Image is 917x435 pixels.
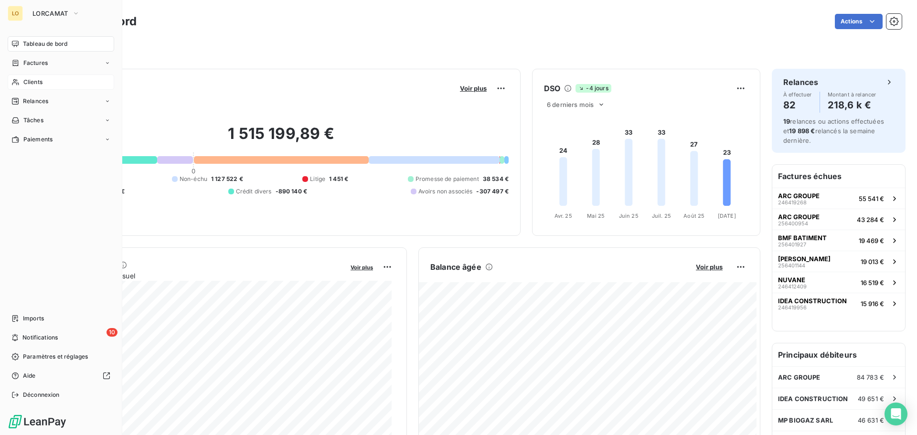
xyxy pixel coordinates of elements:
h6: Factures échues [772,165,905,188]
span: Factures [23,59,48,67]
tspan: Mai 25 [587,212,605,219]
span: ARC GROUPE [778,373,821,381]
tspan: Avr. 25 [554,212,572,219]
button: NUVANE24641240916 519 € [772,272,905,293]
span: 1 451 € [329,175,348,183]
span: NUVANE [778,276,805,284]
span: 19 898 € [789,127,815,135]
span: 6 derniers mois [547,101,594,108]
span: 246419956 [778,305,807,310]
span: 43 284 € [857,216,884,223]
span: Non-échu [180,175,207,183]
button: ARC GROUPE25640095443 284 € [772,209,905,230]
span: Clients [23,78,43,86]
span: MP BIOGAZ SARL [778,416,833,424]
h6: Balance âgée [430,261,481,273]
span: 49 651 € [858,395,884,403]
span: À effectuer [783,92,812,97]
span: 19 [783,117,790,125]
span: -4 jours [576,84,611,93]
button: [PERSON_NAME]25640114419 013 € [772,251,905,272]
button: BMF BATIMENT25640192719 469 € [772,230,905,251]
span: -890 140 € [276,187,308,196]
span: Tâches [23,116,43,125]
span: Déconnexion [23,391,60,399]
span: Tableau de bord [23,40,67,48]
span: relances ou actions effectuées et relancés la semaine dernière. [783,117,884,144]
span: -307 497 € [476,187,509,196]
span: 0 [192,167,195,175]
span: Chiffre d'affaires mensuel [54,271,344,281]
h4: 218,6 k € [828,97,876,113]
tspan: Août 25 [683,212,704,219]
button: ARC GROUPE24641926855 541 € [772,188,905,209]
span: LORCAMAT [32,10,68,17]
span: 38 534 € [483,175,509,183]
span: Montant à relancer [828,92,876,97]
span: 46 631 € [858,416,884,424]
span: 246419268 [778,200,807,205]
span: 84 783 € [857,373,884,381]
span: ARC GROUPE [778,213,820,221]
span: 16 519 € [861,279,884,286]
span: 256400954 [778,221,808,226]
tspan: [DATE] [718,212,736,219]
span: 1 127 522 € [211,175,243,183]
tspan: Juil. 25 [652,212,671,219]
span: 256401144 [778,263,805,268]
span: Imports [23,314,44,323]
button: Voir plus [457,84,490,93]
button: Voir plus [693,263,725,271]
span: 246412409 [778,284,807,289]
h2: 1 515 199,89 € [54,124,509,153]
div: LO [8,6,23,21]
span: Aide [23,371,36,380]
span: [PERSON_NAME] [778,255,831,263]
span: 55 541 € [859,195,884,202]
button: IDEA CONSTRUCTION24641995615 916 € [772,293,905,314]
span: IDEA CONSTRUCTION [778,297,847,305]
span: 15 916 € [861,300,884,308]
span: Paramètres et réglages [23,352,88,361]
span: IDEA CONSTRUCTION [778,395,848,403]
span: 19 013 € [861,258,884,265]
span: Relances [23,97,48,106]
span: BMF BATIMENT [778,234,827,242]
span: Notifications [22,333,58,342]
span: Voir plus [460,85,487,92]
button: Voir plus [348,263,376,271]
div: Open Intercom Messenger [885,403,907,425]
button: Actions [835,14,883,29]
tspan: Juin 25 [619,212,639,219]
span: 10 [107,328,117,337]
span: ARC GROUPE [778,192,820,200]
span: Crédit divers [236,187,272,196]
span: Voir plus [351,264,373,271]
span: Promesse de paiement [416,175,479,183]
h6: DSO [544,83,560,94]
img: Logo LeanPay [8,414,67,429]
span: 19 469 € [859,237,884,244]
span: Avoirs non associés [418,187,473,196]
a: Aide [8,368,114,383]
h6: Relances [783,76,818,88]
span: Paiements [23,135,53,144]
span: 256401927 [778,242,806,247]
h6: Principaux débiteurs [772,343,905,366]
span: Litige [310,175,325,183]
h4: 82 [783,97,812,113]
span: Voir plus [696,263,723,271]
